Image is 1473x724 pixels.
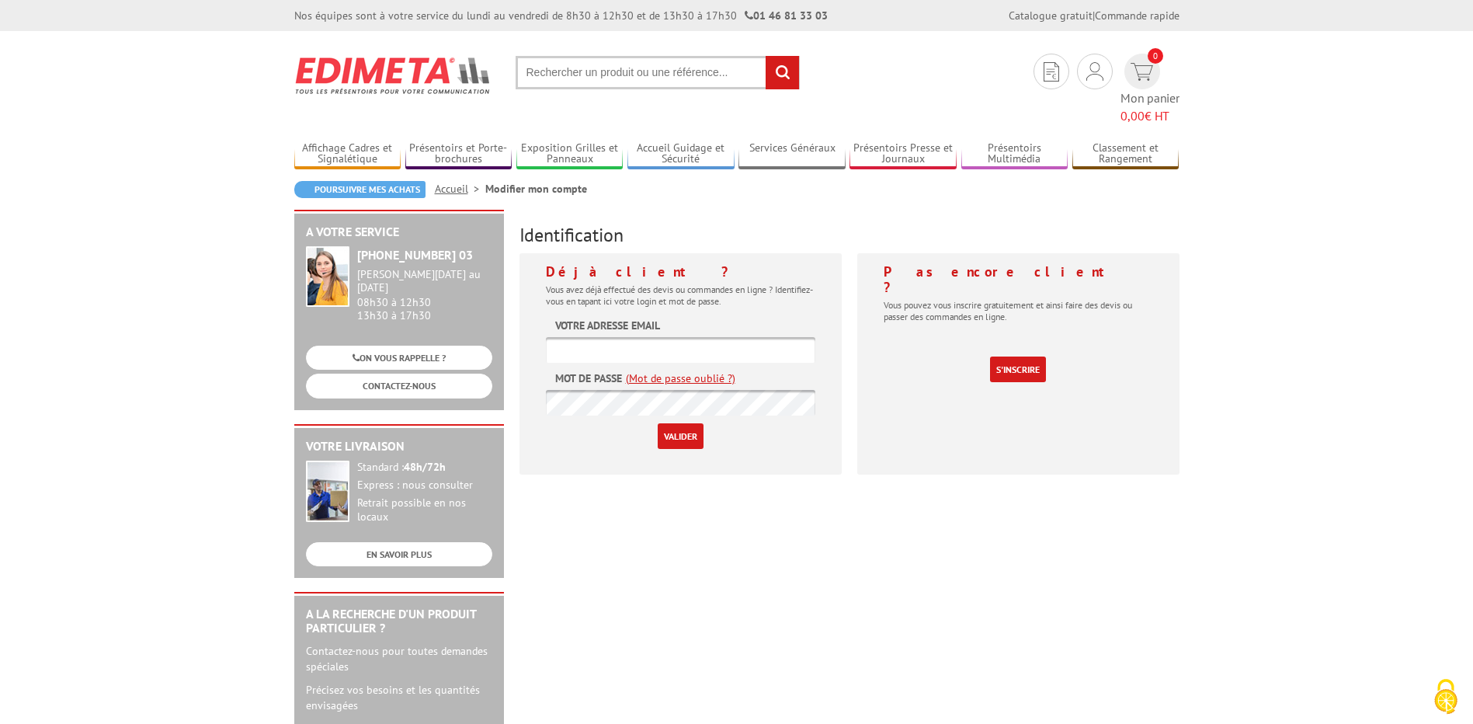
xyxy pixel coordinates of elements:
[738,141,846,167] a: Services Généraux
[306,607,492,635] h2: A la recherche d'un produit particulier ?
[294,47,492,104] img: Edimeta
[357,268,492,322] div: 08h30 à 12h30 13h30 à 17h30
[306,346,492,370] a: ON VOUS RAPPELLE ?
[357,496,492,524] div: Retrait possible en nos locaux
[1044,62,1059,82] img: devis rapide
[884,264,1153,295] h4: Pas encore client ?
[357,268,492,294] div: [PERSON_NAME][DATE] au [DATE]
[546,264,815,280] h4: Déjà client ?
[357,461,492,475] div: Standard :
[516,56,800,89] input: Rechercher un produit ou une référence...
[294,181,426,198] a: Poursuivre mes achats
[766,56,799,89] input: rechercher
[306,225,492,239] h2: A votre service
[1120,108,1145,124] span: 0,00
[546,284,815,307] p: Vous avez déjà effectué des devis ou commandes en ligne ? Identifiez-vous en tapant ici votre log...
[1120,107,1179,125] span: € HT
[306,374,492,398] a: CONTACTEZ-NOUS
[435,182,485,196] a: Accueil
[884,299,1153,322] p: Vous pouvez vous inscrire gratuitement et ainsi faire des devis ou passer des commandes en ligne.
[306,246,349,307] img: widget-service.jpg
[961,141,1068,167] a: Présentoirs Multimédia
[357,247,473,263] strong: [PHONE_NUMBER] 03
[1072,141,1179,167] a: Classement et Rangement
[306,440,492,454] h2: Votre livraison
[294,8,828,23] div: Nos équipes sont à votre service du lundi au vendredi de 8h30 à 12h30 et de 13h30 à 17h30
[1131,63,1153,81] img: devis rapide
[555,371,622,386] label: Mot de passe
[555,318,660,333] label: Votre adresse email
[1086,62,1103,81] img: devis rapide
[404,460,446,474] strong: 48h/72h
[627,141,735,167] a: Accueil Guidage et Sécurité
[1009,9,1093,23] a: Catalogue gratuit
[516,141,624,167] a: Exposition Grilles et Panneaux
[519,225,1179,245] h3: Identification
[1009,8,1179,23] div: |
[1120,89,1179,125] span: Mon panier
[405,141,512,167] a: Présentoirs et Porte-brochures
[1095,9,1179,23] a: Commande rapide
[294,141,401,167] a: Affichage Cadres et Signalétique
[990,357,1046,382] a: S'inscrire
[626,371,735,386] a: (Mot de passe oublié ?)
[357,479,492,493] div: Express : nous consulter
[485,181,587,197] li: Modifier mon compte
[306,542,492,566] a: EN SAVOIR PLUS
[1426,677,1465,716] img: Cookies (fenêtre modale)
[306,682,492,713] p: Précisez vos besoins et les quantités envisagées
[1120,54,1179,125] a: devis rapide 0 Mon panier 0,00€ HT
[1148,48,1163,64] span: 0
[1419,671,1473,724] button: Cookies (fenêtre modale)
[849,141,957,167] a: Présentoirs Presse et Journaux
[745,9,828,23] strong: 01 46 81 33 03
[658,423,703,449] input: Valider
[306,461,349,522] img: widget-livraison.jpg
[306,643,492,674] p: Contactez-nous pour toutes demandes spéciales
